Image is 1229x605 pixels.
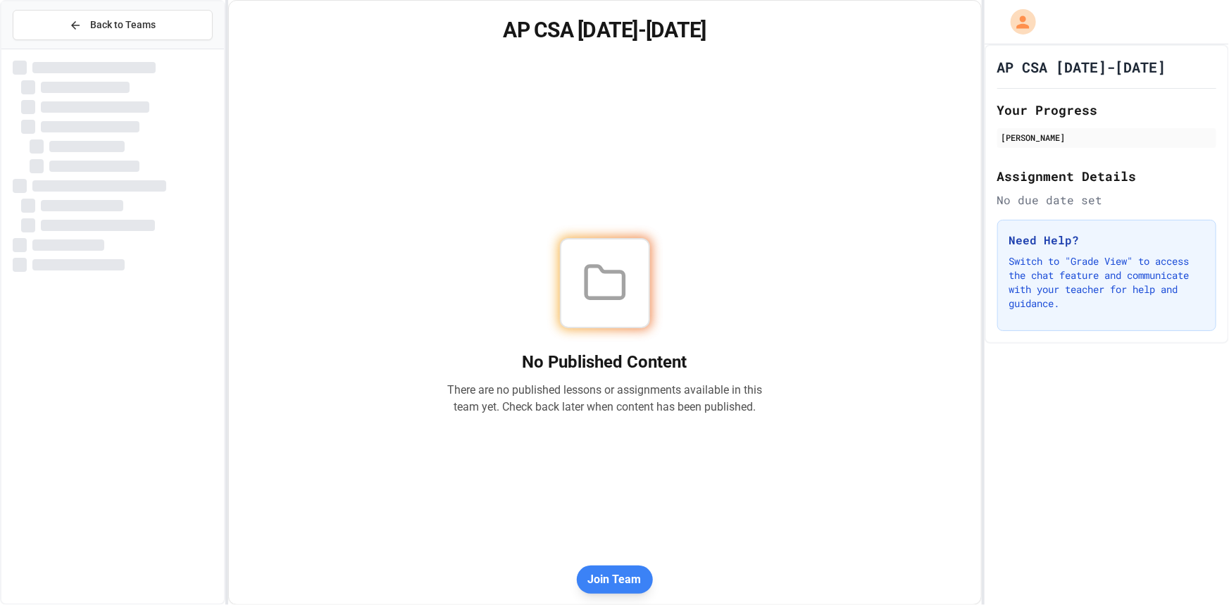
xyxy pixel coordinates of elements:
h3: Need Help? [1009,232,1204,249]
iframe: chat widget [1170,549,1215,591]
div: My Account [996,6,1040,38]
h2: No Published Content [447,351,763,373]
button: Back to Teams [13,10,213,40]
h2: Your Progress [997,100,1216,120]
p: There are no published lessons or assignments available in this team yet. Check back later when c... [447,382,763,416]
div: No due date set [997,192,1216,208]
span: Back to Teams [90,18,156,32]
p: Switch to "Grade View" to access the chat feature and communicate with your teacher for help and ... [1009,254,1204,311]
button: Join Team [577,566,653,594]
h2: Assignment Details [997,166,1216,186]
h1: AP CSA [DATE]-[DATE] [997,57,1166,77]
iframe: chat widget [1112,487,1215,547]
h1: AP CSA [DATE]-[DATE] [246,18,964,43]
div: [PERSON_NAME] [1002,131,1212,144]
